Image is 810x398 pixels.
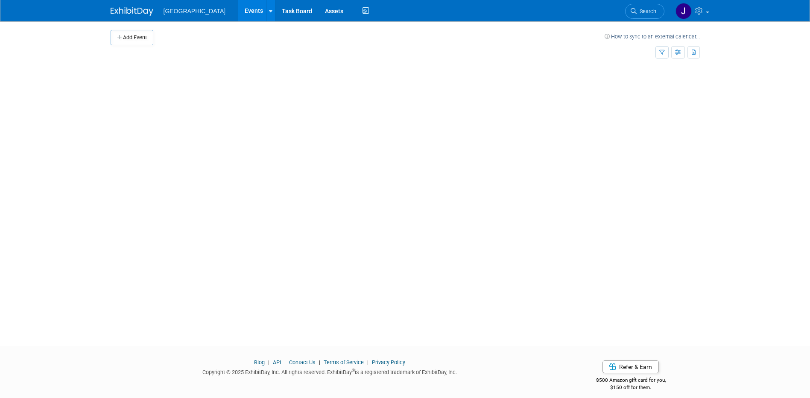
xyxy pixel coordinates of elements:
img: ExhibitDay [111,7,153,16]
button: Add Event [111,30,153,45]
a: Terms of Service [324,359,364,366]
span: | [282,359,288,366]
a: Contact Us [289,359,316,366]
span: | [266,359,272,366]
div: $150 off for them. [562,384,700,391]
a: API [273,359,281,366]
div: $500 Amazon gift card for you, [562,371,700,391]
div: Copyright © 2025 ExhibitDay, Inc. All rights reserved. ExhibitDay is a registered trademark of Ex... [111,366,550,376]
a: Blog [254,359,265,366]
span: Search [637,8,656,15]
span: | [365,359,371,366]
a: Refer & Earn [602,360,659,373]
a: Privacy Policy [372,359,405,366]
span: | [317,359,322,366]
a: Search [625,4,664,19]
img: Julie Hanson [675,3,692,19]
sup: ® [352,368,355,373]
a: How to sync to an external calendar... [605,33,700,40]
span: [GEOGRAPHIC_DATA] [164,8,226,15]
